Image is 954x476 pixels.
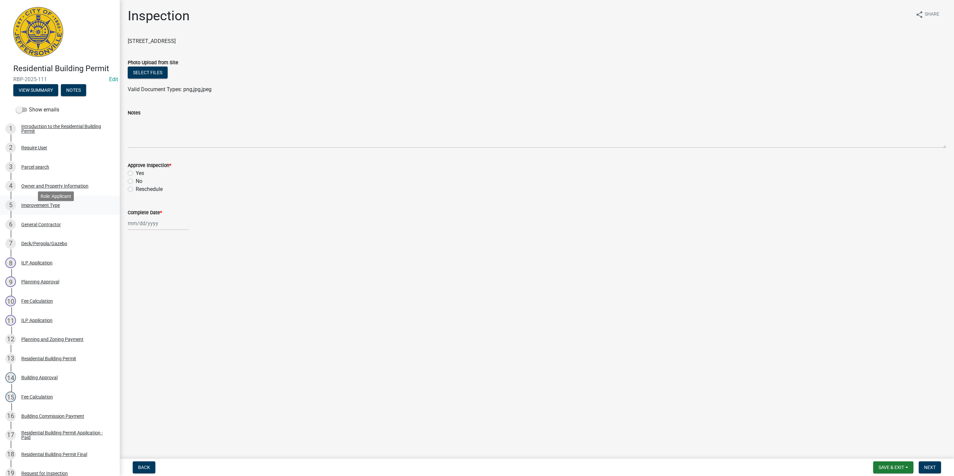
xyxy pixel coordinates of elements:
[5,392,16,402] div: 15
[21,471,68,476] div: Request for Inspection
[128,67,168,79] button: Select files
[21,279,59,284] div: Planning Approval
[21,356,76,361] div: Residential Building Permit
[21,241,67,246] div: Deck/Pergola/Gazebo
[21,124,109,133] div: Introduction to the Residential Building Permit
[5,296,16,306] div: 10
[21,414,84,418] div: Building Commission Payment
[61,88,86,93] wm-modal-confirm: Notes
[925,11,939,19] span: Share
[61,84,86,96] button: Notes
[136,177,142,185] label: No
[21,318,53,323] div: ILP Application
[5,181,16,191] div: 4
[109,76,118,82] a: Edit
[21,375,58,380] div: Building Approval
[5,372,16,383] div: 14
[5,334,16,345] div: 12
[13,88,58,93] wm-modal-confirm: Summary
[5,411,16,421] div: 16
[128,8,190,24] h1: Inspection
[13,64,114,74] h4: Residential Building Permit
[133,461,155,473] button: Back
[21,299,53,303] div: Fee Calculation
[5,353,16,364] div: 13
[5,315,16,326] div: 11
[21,145,47,150] div: Require User
[873,461,913,473] button: Save & Exit
[924,465,936,470] span: Next
[13,76,106,82] span: RBP-2025-111
[128,61,178,65] label: Photo Upload from Site
[138,465,150,470] span: Back
[136,169,144,177] label: Yes
[5,276,16,287] div: 9
[5,200,16,211] div: 5
[128,211,162,215] label: Complete Date
[38,191,74,201] div: Role: Applicant
[21,165,49,169] div: Parcel search
[21,395,53,399] div: Fee Calculation
[21,222,61,227] div: General Contractor
[5,257,16,268] div: 8
[5,449,16,460] div: 18
[13,7,63,57] img: City of Jeffersonville, Indiana
[21,452,87,457] div: Residential Building Permit Final
[919,461,941,473] button: Next
[21,260,53,265] div: ILP Application
[136,185,163,193] label: Reschedule
[5,238,16,249] div: 7
[5,142,16,153] div: 2
[910,8,945,21] button: shareShare
[128,86,212,92] span: Valid Document Types: png,jpg,jpeg
[128,37,946,45] p: [STREET_ADDRESS]
[5,219,16,230] div: 6
[21,430,109,440] div: Residential Building Permit Application - Paid
[5,123,16,134] div: 1
[16,106,59,114] label: Show emails
[915,11,923,19] i: share
[128,111,140,115] label: Notes
[5,430,16,440] div: 17
[128,217,189,230] input: mm/dd/yyyy
[13,84,58,96] button: View Summary
[21,203,60,208] div: Improvement Type
[128,163,171,168] label: Approve Inspection
[21,337,83,342] div: Planning and Zoning Payment
[21,184,88,188] div: Owner and Property Information
[878,465,904,470] span: Save & Exit
[109,76,118,82] wm-modal-confirm: Edit Application Number
[5,162,16,172] div: 3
